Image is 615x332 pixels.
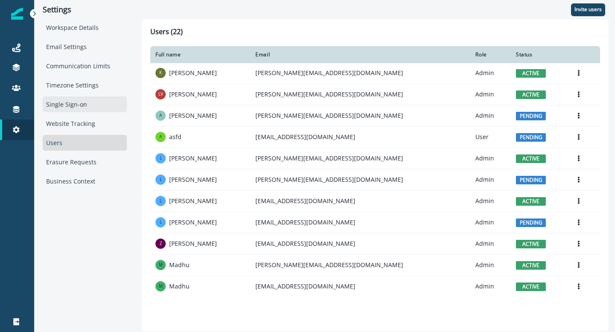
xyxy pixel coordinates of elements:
td: Admin [470,233,511,254]
p: [PERSON_NAME] [169,69,217,77]
div: Users [43,135,127,151]
p: [PERSON_NAME] [169,90,217,99]
button: Options [572,195,586,207]
td: Admin [470,276,511,297]
td: Admin [470,148,511,169]
td: [EMAIL_ADDRESS][DOMAIN_NAME] [250,276,470,297]
button: Options [572,216,586,229]
button: Options [572,152,586,165]
button: Options [572,280,586,293]
button: Options [572,67,586,79]
span: active [516,282,546,291]
div: Business Context [43,173,127,189]
p: Settings [43,5,127,15]
div: Status [516,51,562,58]
p: asfd [169,133,182,141]
td: Admin [470,212,511,233]
p: [PERSON_NAME] [169,154,217,163]
span: active [516,154,546,163]
span: active [516,90,546,99]
img: Inflection [11,8,23,20]
span: active [516,261,546,270]
td: [PERSON_NAME][EMAIL_ADDRESS][DOMAIN_NAME] [250,169,470,190]
span: active [516,69,546,78]
div: Lokesh [160,220,162,224]
td: Admin [470,62,511,84]
span: active [516,197,546,206]
div: Timezone Settings [43,77,127,93]
div: Website Tracking [43,116,127,131]
button: Options [572,88,586,101]
p: [PERSON_NAME] [169,239,217,248]
div: Email Settings [43,39,127,55]
button: Options [572,109,586,122]
span: pending [516,133,546,142]
td: [PERSON_NAME][EMAIL_ADDRESS][DOMAIN_NAME] [250,105,470,126]
div: Madhu [159,263,163,267]
span: active [516,240,546,248]
span: pending [516,112,546,120]
td: [EMAIL_ADDRESS][DOMAIN_NAME] [250,126,470,148]
td: Admin [470,254,511,276]
td: User [470,126,511,148]
p: [PERSON_NAME] [169,175,217,184]
div: Madhu [159,284,163,288]
td: Admin [470,84,511,105]
td: Admin [470,190,511,212]
td: [EMAIL_ADDRESS][DOMAIN_NAME] [250,212,470,233]
div: Workspace Details [43,20,127,35]
p: [PERSON_NAME] [169,111,217,120]
button: Options [572,237,586,250]
div: Zeenat [160,242,162,246]
p: Madhu [169,261,190,269]
div: Single Sign-on [43,96,127,112]
td: [PERSON_NAME][EMAIL_ADDRESS][DOMAIN_NAME] [250,148,470,169]
div: Erasure Requests [43,154,127,170]
div: Full name [155,51,245,58]
button: Options [572,173,586,186]
div: Lokesh [160,156,162,160]
div: Lokesh [160,178,162,182]
h1: Users (22) [150,28,600,39]
span: pending [516,176,546,184]
td: [EMAIL_ADDRESS][DOMAIN_NAME] [250,190,470,212]
td: [PERSON_NAME][EMAIL_ADDRESS][DOMAIN_NAME] [250,254,470,276]
p: [PERSON_NAME] [169,218,217,227]
td: [PERSON_NAME][EMAIL_ADDRESS][DOMAIN_NAME] [250,62,470,84]
button: Options [572,131,586,143]
td: Admin [470,169,511,190]
div: Lokesh [160,199,162,203]
div: Aaron [159,114,162,118]
p: Invite users [574,6,602,12]
div: asfd [159,135,162,139]
div: Email [255,51,465,58]
td: [EMAIL_ADDRESS][DOMAIN_NAME] [250,233,470,254]
button: Options [572,259,586,271]
p: [PERSON_NAME] [169,197,217,205]
span: pending [516,218,546,227]
p: Madhu [169,282,190,291]
button: Invite users [571,3,605,16]
div: Communication Limits [43,58,127,74]
td: Admin [470,105,511,126]
div: Role [475,51,506,58]
div: kyle [159,71,162,75]
div: Lokesh Vikram [158,92,163,96]
td: [PERSON_NAME][EMAIL_ADDRESS][DOMAIN_NAME] [250,84,470,105]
